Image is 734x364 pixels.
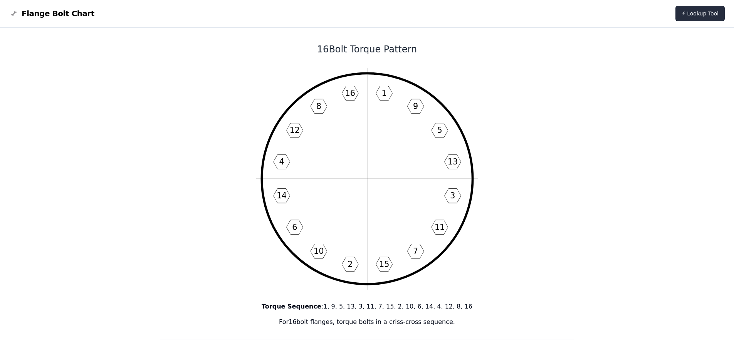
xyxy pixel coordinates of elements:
text: 12 [289,126,299,135]
text: 5 [437,126,442,135]
text: 8 [316,102,321,111]
text: 9 [413,102,418,111]
text: 7 [413,247,418,256]
text: 10 [314,247,324,256]
text: 1 [381,89,386,98]
text: 11 [434,223,444,232]
h1: 16 Bolt Torque Pattern [160,43,574,55]
p: : 1, 9, 5, 13, 3, 11, 7, 15, 2, 10, 6, 14, 4, 12, 8, 16 [160,302,574,311]
p: For 16 bolt flanges, torque bolts in a criss-cross sequence. [160,317,574,327]
text: 6 [292,223,297,232]
text: 4 [279,157,284,166]
span: Flange Bolt Chart [22,8,94,19]
text: 13 [447,157,457,166]
text: 2 [348,260,353,269]
text: 3 [450,191,455,200]
img: Flange Bolt Chart Logo [9,9,18,18]
a: ⚡ Lookup Tool [675,6,725,21]
text: 16 [345,89,355,98]
text: 15 [379,260,389,269]
text: 14 [276,191,286,200]
b: Torque Sequence [262,303,321,310]
a: Flange Bolt Chart LogoFlange Bolt Chart [9,8,94,19]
